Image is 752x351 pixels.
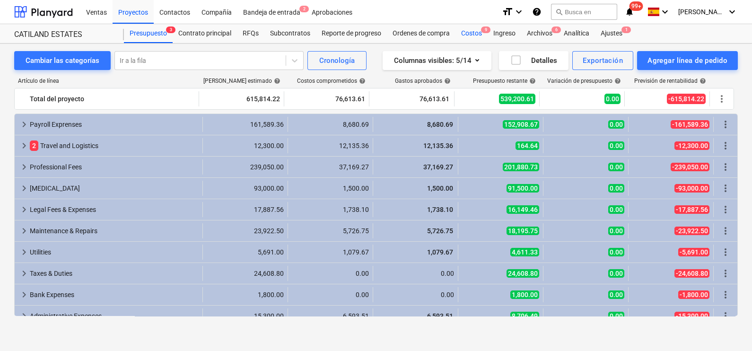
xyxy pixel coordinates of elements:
[207,163,284,171] div: 239,050.00
[555,8,563,16] span: search
[527,78,536,84] span: help
[30,202,199,217] div: Legal Fees & Expenses
[608,163,624,171] span: 0.00
[604,94,621,104] span: 0.00
[18,310,30,322] span: keyboard_arrow_right
[507,184,539,193] span: 91,500.00
[299,6,309,12] span: 2
[288,91,365,106] div: 76,613.61
[292,312,369,320] div: 6,593.51
[488,24,521,43] div: Ingreso
[507,227,539,235] span: 18,195.75
[394,54,480,67] div: Columnas visibles : 5/14
[14,51,111,70] button: Cambiar las categorías
[595,24,628,43] div: Ajustes
[608,290,624,299] span: 0.00
[608,312,624,320] span: 0.00
[292,121,369,128] div: 8,680.69
[207,206,284,213] div: 17,887.56
[426,312,454,320] span: 6,593.51
[30,91,195,106] div: Total del proyecto
[532,6,542,18] i: Base de conocimientos
[203,78,280,84] div: [PERSON_NAME] estimado
[659,6,671,18] i: keyboard_arrow_down
[30,117,199,132] div: Payroll Exprenses
[473,78,536,84] div: Presupuesto restante
[608,269,624,278] span: 0.00
[510,248,539,256] span: 4,611.33
[207,184,284,192] div: 93,000.00
[667,94,706,104] span: -615,814.22
[442,78,451,84] span: help
[30,245,199,260] div: Utilities
[18,268,30,279] span: keyboard_arrow_right
[547,78,621,84] div: Variación de presupuesto
[608,141,624,150] span: 0.00
[18,119,30,130] span: keyboard_arrow_right
[674,205,709,214] span: -17,887.56
[319,54,355,67] div: Cronología
[678,8,726,16] span: [PERSON_NAME]
[18,246,30,258] span: keyboard_arrow_right
[608,184,624,193] span: 0.00
[207,248,284,256] div: 5,691.00
[30,140,38,151] span: 2
[307,51,367,70] button: Cronología
[292,270,369,277] div: 0.00
[502,6,513,18] i: format_size
[637,51,738,70] button: Agregar línea de pedido
[166,26,175,33] span: 3
[674,269,709,278] span: -24,608.80
[513,6,525,18] i: keyboard_arrow_down
[583,54,623,67] div: Exportación
[726,6,738,18] i: keyboard_arrow_down
[608,227,624,235] span: 0.00
[720,161,731,173] span: Mas acciones
[572,51,633,70] button: Exportación
[510,54,557,67] div: Detalles
[297,78,366,84] div: Costos comprometidos
[608,205,624,214] span: 0.00
[720,183,731,194] span: Mas acciones
[292,227,369,235] div: 5,726.75
[292,206,369,213] div: 1,738.10
[316,24,387,43] div: Reporte de progreso
[264,24,316,43] div: Subcontratos
[647,54,727,67] div: Agregar línea de pedido
[292,248,369,256] div: 1,079.67
[426,227,454,235] span: 5,726.75
[630,1,643,11] span: 99+
[377,270,454,277] div: 0.00
[30,138,199,153] div: Travel and Logistics
[124,24,173,43] div: Presupuesto
[716,93,727,105] span: Mas acciones
[18,289,30,300] span: keyboard_arrow_right
[634,78,706,84] div: Previsión de rentabilidad
[551,26,561,33] span: 6
[14,78,200,84] div: Artículo de línea
[18,225,30,237] span: keyboard_arrow_right
[357,78,366,84] span: help
[173,24,237,43] div: Contrato principal
[426,206,454,213] span: 1,738.10
[678,290,709,299] span: -1,800.00
[426,121,454,128] span: 8,680.69
[422,163,454,171] span: 37,169.27
[674,184,709,193] span: -93,000.00
[30,287,199,302] div: Bank Expenses
[207,291,284,298] div: 1,800.00
[720,140,731,151] span: Mas acciones
[558,24,595,43] a: Analítica
[612,78,621,84] span: help
[30,181,199,196] div: [MEDICAL_DATA]
[720,225,731,237] span: Mas acciones
[30,266,199,281] div: Taxes & Duties
[30,308,199,324] div: Administrative Expenses
[503,120,539,129] span: 152,908.67
[516,141,539,150] span: 164.64
[30,159,199,175] div: Professional Fees
[625,6,634,18] i: notifications
[678,248,709,256] span: -5,691.00
[383,51,491,70] button: Columnas visibles:5/14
